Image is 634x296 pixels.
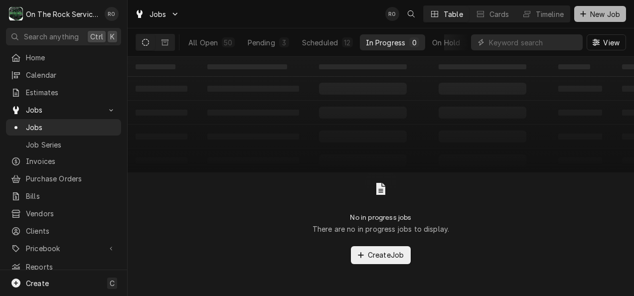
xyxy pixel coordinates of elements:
div: 0 [411,37,417,48]
div: Cards [489,9,509,19]
span: Job Series [26,140,116,150]
span: ‌ [558,64,590,69]
a: Go to Jobs [6,102,121,118]
h2: No in progress jobs [350,213,411,222]
span: ‌ [439,64,526,69]
div: Pending [248,37,275,48]
div: RO [385,7,399,21]
span: C [110,278,115,289]
a: Clients [6,223,121,239]
div: On The Rock Services [26,9,99,19]
div: Table [444,9,463,19]
div: In Progress [366,37,406,48]
input: Keyword search [489,34,578,50]
a: Home [6,49,121,66]
span: K [110,31,115,42]
span: ‌ [319,64,407,69]
a: Calendar [6,67,121,83]
div: Timeline [536,9,564,19]
a: Reports [6,259,121,275]
a: Jobs [6,119,121,136]
button: CreateJob [351,246,411,264]
span: Create Job [366,250,406,260]
span: Calendar [26,70,116,80]
div: 50 [224,37,232,48]
div: Scheduled [302,37,338,48]
span: Purchase Orders [26,173,116,184]
a: Purchase Orders [6,170,121,187]
div: 3 [281,37,287,48]
p: There are no in progress jobs to display. [313,224,450,234]
button: Search anythingCtrlK [6,28,121,45]
div: On Hold [432,37,460,48]
span: ‌ [207,64,287,69]
span: View [601,37,622,48]
span: Estimates [26,87,116,98]
a: Vendors [6,205,121,222]
button: New Job [574,6,626,22]
a: Bills [6,188,121,204]
table: In Progress Jobs List Loading [128,57,634,172]
span: Home [26,52,116,63]
span: Jobs [26,105,101,115]
div: 12 [344,37,350,48]
div: 27 [466,37,475,48]
span: Create [26,279,49,288]
div: O [9,7,23,21]
div: Rich Ortega's Avatar [385,7,399,21]
span: Clients [26,226,116,236]
button: View [587,34,626,50]
div: On The Rock Services's Avatar [9,7,23,21]
a: Go to Jobs [131,6,183,22]
span: Bills [26,191,116,201]
span: ‌ [136,64,175,69]
a: Go to Pricebook [6,240,121,257]
button: Open search [403,6,419,22]
a: Estimates [6,84,121,101]
span: Jobs [150,9,166,19]
span: New Job [588,9,622,19]
span: Ctrl [90,31,103,42]
a: Job Series [6,137,121,153]
span: Reports [26,262,116,272]
span: Vendors [26,208,116,219]
span: Search anything [24,31,79,42]
div: All Open [188,37,218,48]
a: Invoices [6,153,121,169]
div: Rich Ortega's Avatar [105,7,119,21]
span: Invoices [26,156,116,166]
div: RO [105,7,119,21]
span: Pricebook [26,243,101,254]
span: Jobs [26,122,116,133]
